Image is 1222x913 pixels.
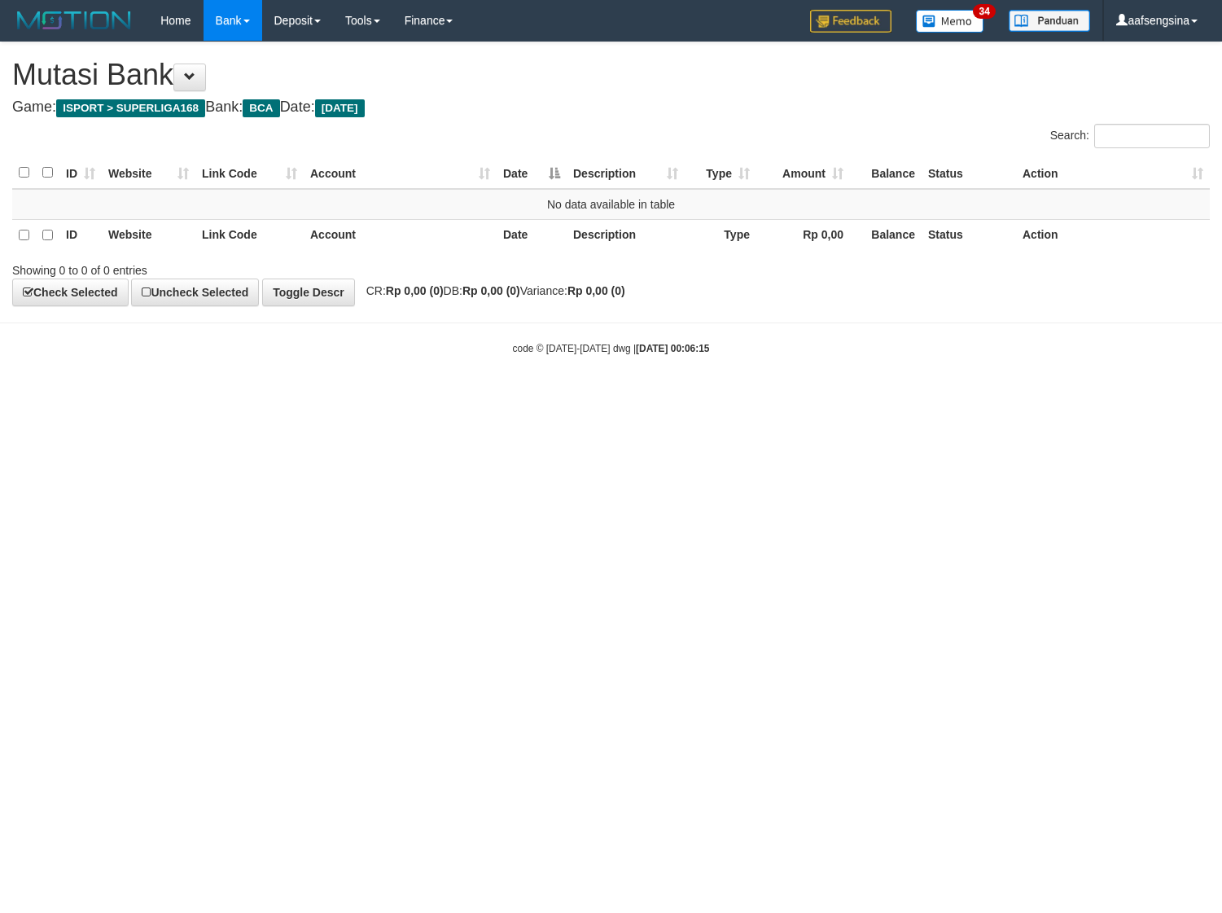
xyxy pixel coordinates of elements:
span: ISPORT > SUPERLIGA168 [56,99,205,117]
th: Status [922,157,1016,189]
strong: Rp 0,00 (0) [386,284,444,297]
label: Search: [1050,124,1210,148]
strong: Rp 0,00 (0) [567,284,625,297]
th: Amount: activate to sort column ascending [756,157,850,189]
th: Date [497,219,567,251]
th: Website: activate to sort column ascending [102,157,195,189]
strong: Rp 0,00 (0) [462,284,520,297]
th: Type [685,219,756,251]
th: Action: activate to sort column ascending [1016,157,1210,189]
th: Rp 0,00 [756,219,850,251]
th: Status [922,219,1016,251]
span: CR: DB: Variance: [358,284,625,297]
a: Check Selected [12,279,129,306]
th: ID: activate to sort column ascending [59,157,102,189]
a: Toggle Descr [262,279,355,306]
th: Date: activate to sort column descending [497,157,567,189]
small: code © [DATE]-[DATE] dwg | [513,343,710,354]
img: panduan.png [1009,10,1090,32]
h4: Game: Bank: Date: [12,99,1210,116]
strong: [DATE] 00:06:15 [636,343,709,354]
img: Feedback.jpg [810,10,891,33]
th: Website [102,219,195,251]
span: 34 [973,4,995,19]
span: [DATE] [315,99,365,117]
a: Uncheck Selected [131,279,259,306]
th: ID [59,219,102,251]
img: Button%20Memo.svg [916,10,984,33]
th: Balance [850,157,922,189]
span: BCA [243,99,279,117]
th: Description: activate to sort column ascending [567,157,685,189]
input: Search: [1094,124,1210,148]
th: Account [304,219,497,251]
h1: Mutasi Bank [12,59,1210,91]
th: Link Code [195,219,304,251]
th: Action [1016,219,1210,251]
th: Balance [850,219,922,251]
img: MOTION_logo.png [12,8,136,33]
th: Account: activate to sort column ascending [304,157,497,189]
td: No data available in table [12,189,1210,220]
th: Description [567,219,685,251]
div: Showing 0 to 0 of 0 entries [12,256,497,279]
th: Link Code: activate to sort column ascending [195,157,304,189]
th: Type: activate to sort column ascending [685,157,756,189]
